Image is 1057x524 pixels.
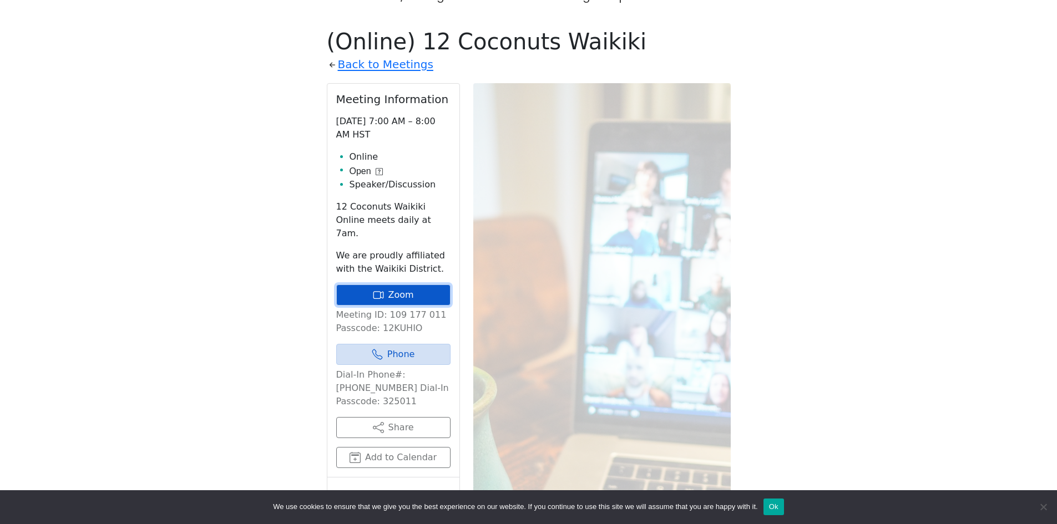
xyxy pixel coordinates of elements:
li: Online [350,150,451,164]
span: No [1038,501,1049,512]
small: This listing is provided by: [336,486,451,518]
p: 12 Coconuts Waikiki Online meets daily at 7am. [336,200,451,240]
span: Open [350,165,371,178]
a: Zoom [336,284,451,306]
span: We use cookies to ensure that we give you the best experience on our website. If you continue to ... [273,501,757,512]
h1: (Online) 12 Coconuts Waikiki [327,28,731,55]
a: Phone [336,344,451,365]
li: Speaker/Discussion [350,178,451,191]
button: Ok [763,498,784,515]
p: Meeting ID: 109 177 011 Passcode: 12KUHIO [336,308,451,335]
button: Add to Calendar [336,447,451,468]
p: We are proudly affiliated with the Waikiki District. [336,249,451,276]
button: Open [350,165,383,178]
a: Back to Meetings [338,55,433,74]
h2: Meeting Information [336,93,451,106]
button: Share [336,417,451,438]
p: [DATE] 7:00 AM – 8:00 AM HST [336,115,451,141]
p: Dial-In Phone#: [PHONE_NUMBER] Dial-In Passcode: 325011 [336,368,451,408]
